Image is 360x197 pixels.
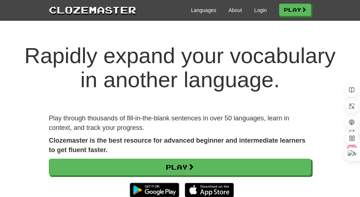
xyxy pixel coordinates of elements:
[254,7,267,14] a: Login
[49,3,136,16] a: Clozemaster
[279,4,311,16] a: Play
[49,137,305,154] strong: Clozemaster is the best resource for advanced beginner and intermediate learners to get fluent fa...
[49,114,311,132] p: Play through thousands of fill-in-the-blank sentences in over 50 languages, learn in context, and...
[228,7,242,14] a: About
[49,159,311,175] a: Play
[191,7,216,14] a: Languages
